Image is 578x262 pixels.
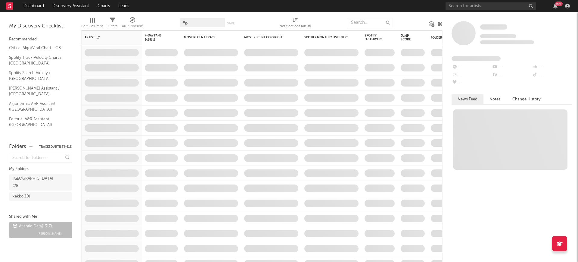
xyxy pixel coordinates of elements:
[452,56,501,61] span: Fans Added by Platform
[9,131,66,138] a: OCC Newest Adds
[279,23,311,30] div: Notifications (Artist)
[184,36,229,39] div: Most Recent Track
[480,34,516,38] span: Tracking Since: [DATE]
[122,23,143,30] div: A&R Pipeline
[13,175,55,190] div: [GEOGRAPHIC_DATA] ( 28 )
[452,63,492,71] div: --
[108,23,117,30] div: Filters
[39,145,72,148] button: Tracked Artists(412)
[279,15,311,33] div: Notifications (Artist)
[81,15,103,33] div: Edit Columns
[227,22,235,25] button: Save
[13,223,52,230] div: Atlantic Data ( 1317 )
[506,94,547,104] button: Change History
[446,2,536,10] input: Search for artists
[9,54,66,67] a: Spotify Track Velocity Chart / [GEOGRAPHIC_DATA]
[401,34,416,41] div: Jump Score
[348,18,393,27] input: Search...
[555,2,563,6] div: 99 +
[81,23,103,30] div: Edit Columns
[85,36,130,39] div: Artist
[483,94,506,104] button: Notes
[9,222,72,238] a: Atlantic Data(1317)[PERSON_NAME]
[38,230,62,237] span: [PERSON_NAME]
[480,24,507,30] a: Some Artist
[9,192,72,201] a: kekko(10)
[122,15,143,33] div: A&R Pipeline
[532,63,572,71] div: --
[9,70,66,82] a: Spotify Search Virality / [GEOGRAPHIC_DATA]
[9,154,72,163] input: Search for folders...
[9,174,72,191] a: [GEOGRAPHIC_DATA](28)
[304,36,350,39] div: Spotify Monthly Listeners
[9,100,66,113] a: Algorithmic A&R Assistant ([GEOGRAPHIC_DATA])
[9,213,72,220] div: Shared with Me
[431,36,476,39] div: Folders
[13,193,30,200] div: kekko ( 10 )
[9,143,26,150] div: Folders
[492,71,532,79] div: --
[452,71,492,79] div: --
[9,85,66,97] a: [PERSON_NAME] Assistant / [GEOGRAPHIC_DATA]
[480,40,534,44] span: 0 fans last week
[553,4,558,8] button: 99+
[365,34,386,41] div: Spotify Followers
[9,166,72,173] div: My Folders
[492,63,532,71] div: --
[9,36,72,43] div: Recommended
[9,116,66,128] a: Editorial A&R Assistant ([GEOGRAPHIC_DATA])
[452,94,483,104] button: News Feed
[452,79,492,87] div: --
[244,36,289,39] div: Most Recent Copyright
[108,15,117,33] div: Filters
[9,23,72,30] div: My Discovery Checklist
[532,71,572,79] div: --
[9,45,66,51] a: Critical Algo/Viral Chart - GB
[145,34,169,41] span: 7-Day Fans Added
